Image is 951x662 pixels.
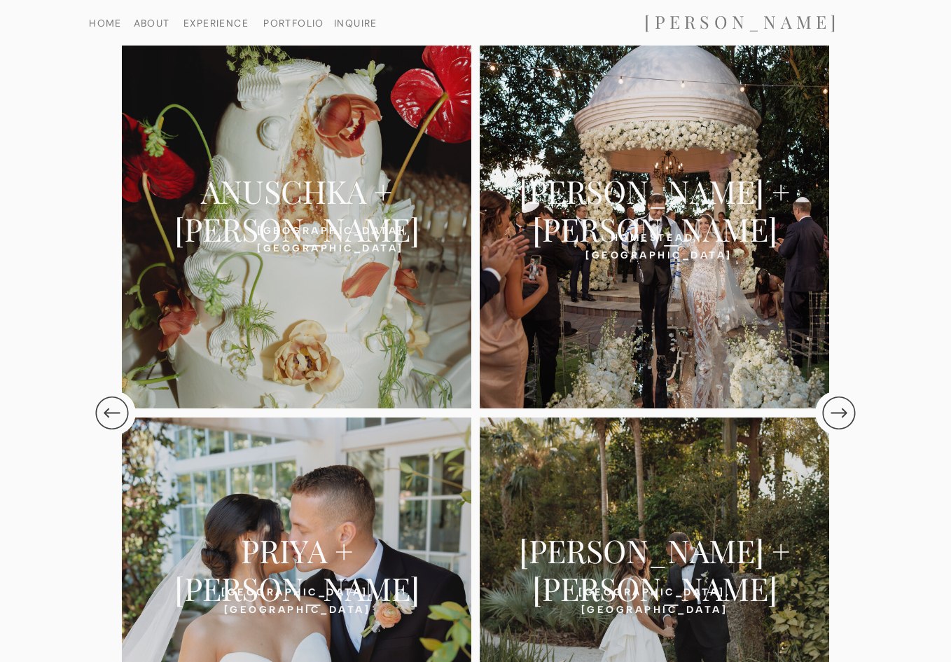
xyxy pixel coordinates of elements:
a: ANUSCHKA + [PERSON_NAME] [141,172,452,211]
a: [GEOGRAPHIC_DATA], [GEOGRAPHIC_DATA] [567,584,742,597]
a: [PERSON_NAME] [602,11,883,34]
a: EXPERIENCE [180,18,252,27]
a: PORTFOLIO [258,18,330,27]
a: HOME [69,18,141,27]
a: PRIYA + [PERSON_NAME] [141,531,452,570]
a: [PERSON_NAME] + [PERSON_NAME] [499,172,810,211]
a: [GEOGRAPHIC_DATA], [GEOGRAPHIC_DATA] [210,584,384,597]
a: HOMESTEAD, [GEOGRAPHIC_DATA] [585,229,723,242]
a: INQUIRE [330,18,382,27]
a: [GEOGRAPHIC_DATA], [GEOGRAPHIC_DATA] [257,222,337,235]
a: ABOUT [116,18,188,27]
a: [PERSON_NAME] + [PERSON_NAME] [499,531,810,570]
